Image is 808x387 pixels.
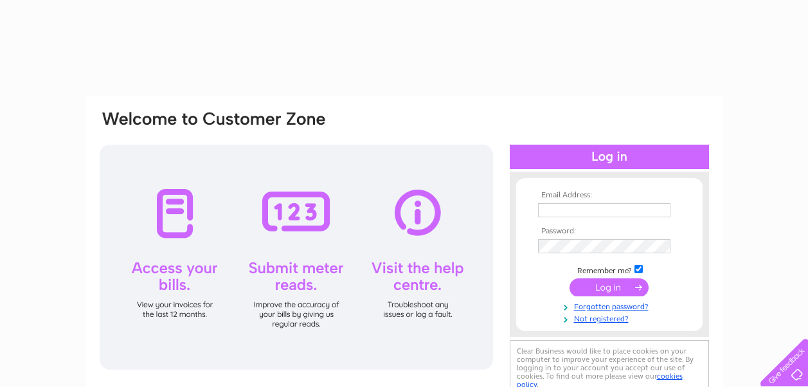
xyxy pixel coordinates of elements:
[538,300,684,312] a: Forgotten password?
[535,227,684,236] th: Password:
[535,191,684,200] th: Email Address:
[535,263,684,276] td: Remember me?
[570,278,649,296] input: Submit
[538,312,684,324] a: Not registered?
